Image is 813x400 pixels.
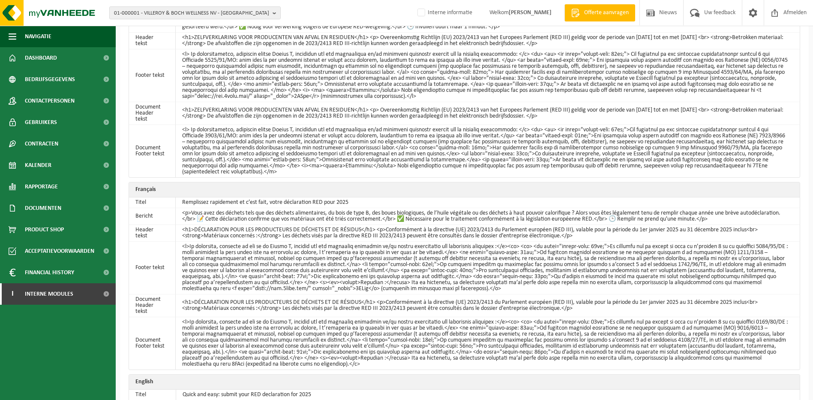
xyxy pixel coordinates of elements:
[25,262,74,283] span: Financial History
[129,317,176,370] td: Document Footer tekst
[25,240,94,262] span: Acceptatievoorwaarden
[129,242,176,294] td: Footer tekst
[176,317,800,370] td: <l>Ip dolorsita, consecte ad eli se do Eiusmo T, incidid utl etd magnaaliq enimadmin ve/qu nostru...
[176,125,800,177] td: <l> Ip dolorsitametco, adipiscin elitse Doeius T, incididun utl etd magnaaliqua en/ad minimveni q...
[129,208,176,225] td: Bericht
[25,197,61,219] span: Documenten
[109,6,281,19] button: 01-000001 - VILLEROY & BOCH WELLNESS NV - [GEOGRAPHIC_DATA]
[129,182,800,197] th: Français
[25,26,51,47] span: Navigatie
[9,283,16,305] span: I
[564,4,635,21] a: Offerte aanvragen
[129,49,176,102] td: Footer tekst
[25,47,57,69] span: Dashboard
[25,69,75,90] span: Bedrijfsgegevens
[176,242,800,294] td: <l>Ip dolorsita, consecte ad eli se do Eiusmo T, incidid utl etd magnaaliq enimadmin ve/qu nostru...
[25,219,64,240] span: Product Shop
[416,6,472,19] label: Interne informatie
[176,225,800,242] td: <h1>DÉCLARATION POUR LES PRODUCTEURS DE DÉCHETS ET DE RÉSIDUS</h1> <p>Conformément à la directive...
[129,102,176,125] td: Document Header tekst
[129,294,176,317] td: Document Header tekst
[129,33,176,49] td: Header tekst
[129,125,176,177] td: Document Footer tekst
[509,9,552,16] strong: [PERSON_NAME]
[176,102,800,125] td: <h1>ZELFVERKLARING VOOR PRODUCENTEN VAN AFVAL EN RESIDUEN</h1> <p> Overeenkomstig Richtlijn (EU) ...
[25,90,75,112] span: Contactpersonen
[176,197,800,208] td: Remplissez rapidement et c’est fait, votre déclaration RED pour 2025
[176,208,800,225] td: <p>Vous avez des déchets tels que des déchets alimentaires, du bois de type B, des boues biologiq...
[114,7,269,20] span: 01-000001 - VILLEROY & BOCH WELLNESS NV - [GEOGRAPHIC_DATA]
[176,33,800,49] td: <h1>ZELFVERKLARING VOOR PRODUCENTEN VAN AFVAL EN RESIDUEN</h1> <p> Overeenkomstig Richtlijn (EU) ...
[25,133,58,155] span: Contracten
[176,49,800,102] td: <l> Ip dolorsitametco, adipiscin elitse Doeius T, incididun utl etd magnaaliqua en/ad minimveni q...
[129,225,176,242] td: Header tekst
[25,176,58,197] span: Rapportage
[176,294,800,317] td: <h1>DÉCLARATION POUR LES PRODUCTEURS DE DÉCHETS ET DE RÉSIDUS</h1> <p>Conformément à la directive...
[582,9,631,17] span: Offerte aanvragen
[25,155,51,176] span: Kalender
[129,375,800,390] th: English
[129,197,176,208] td: Titel
[25,112,57,133] span: Gebruikers
[25,283,73,305] span: Interne modules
